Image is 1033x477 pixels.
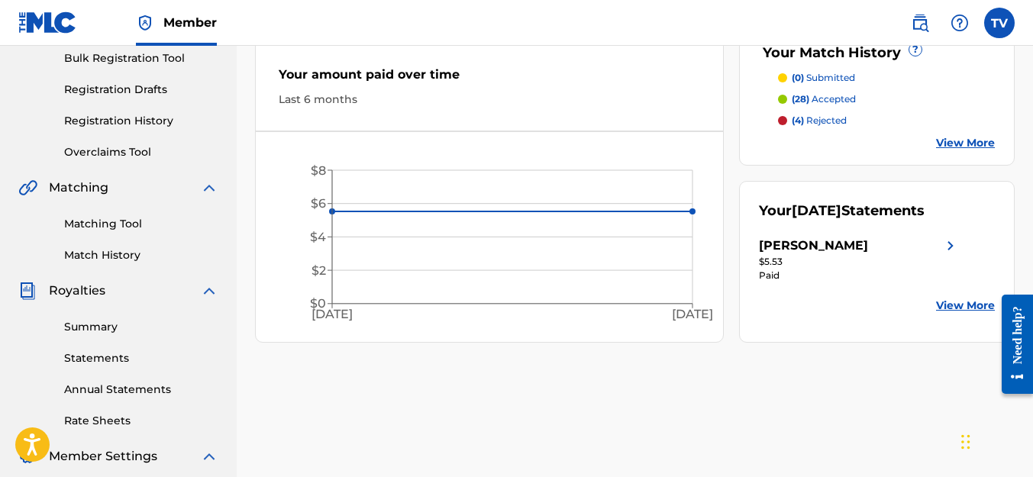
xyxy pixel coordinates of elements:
[944,8,975,38] div: Help
[200,282,218,300] img: expand
[792,92,856,106] p: accepted
[957,404,1033,477] iframe: Chat Widget
[778,92,995,106] a: (28) accepted
[18,447,37,466] img: Member Settings
[984,8,1015,38] div: User Menu
[941,237,960,255] img: right chevron icon
[936,135,995,151] a: View More
[279,92,700,108] div: Last 6 months
[792,202,841,219] span: [DATE]
[778,114,995,127] a: (4) rejected
[163,14,217,31] span: Member
[49,447,157,466] span: Member Settings
[64,319,218,335] a: Summary
[200,179,218,197] img: expand
[49,179,108,197] span: Matching
[310,296,326,311] tspan: $0
[64,50,218,66] a: Bulk Registration Tool
[64,350,218,366] a: Statements
[792,114,804,126] span: (4)
[792,114,847,127] p: rejected
[49,282,105,300] span: Royalties
[792,72,804,83] span: (0)
[905,8,935,38] a: Public Search
[64,113,218,129] a: Registration History
[759,237,959,282] a: [PERSON_NAME]right chevron icon$5.53Paid
[961,419,970,465] div: Drag
[64,413,218,429] a: Rate Sheets
[18,282,37,300] img: Royalties
[792,93,809,105] span: (28)
[792,71,855,85] p: submitted
[759,269,959,282] div: Paid
[200,447,218,466] img: expand
[778,71,995,85] a: (0) submitted
[64,216,218,232] a: Matching Tool
[279,66,700,92] div: Your amount paid over time
[759,255,959,269] div: $5.53
[759,201,925,221] div: Your Statements
[311,196,326,211] tspan: $6
[911,14,929,32] img: search
[990,283,1033,406] iframe: Resource Center
[759,43,995,63] div: Your Match History
[64,247,218,263] a: Match History
[951,14,969,32] img: help
[136,14,154,32] img: Top Rightsholder
[672,307,713,321] tspan: [DATE]
[18,11,77,34] img: MLC Logo
[312,307,353,321] tspan: [DATE]
[936,298,995,314] a: View More
[909,44,922,56] span: ?
[64,144,218,160] a: Overclaims Tool
[64,82,218,98] a: Registration Drafts
[312,263,326,278] tspan: $2
[64,382,218,398] a: Annual Statements
[18,179,37,197] img: Matching
[759,237,868,255] div: [PERSON_NAME]
[310,230,326,244] tspan: $4
[311,163,326,178] tspan: $8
